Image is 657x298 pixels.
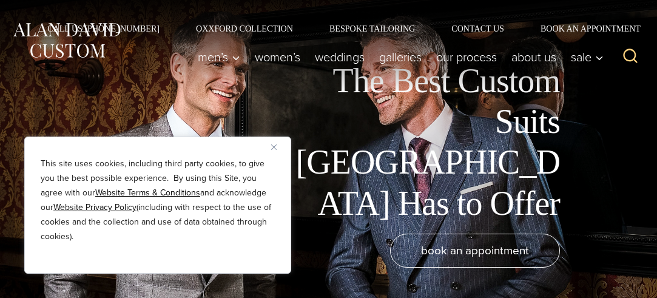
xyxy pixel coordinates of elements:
a: Website Terms & Conditions [95,186,200,199]
a: Our Process [429,45,504,69]
nav: Primary Navigation [190,45,610,69]
a: Book an Appointment [522,24,645,33]
img: Close [271,144,277,150]
a: Contact Us [433,24,522,33]
span: Men’s [198,51,240,63]
a: Bespoke Tailoring [311,24,433,33]
span: book an appointment [421,242,529,259]
a: Website Privacy Policy [53,201,136,214]
h1: The Best Custom Suits [GEOGRAPHIC_DATA] Has to Offer [287,61,560,224]
a: weddings [308,45,372,69]
button: Close [271,140,286,154]
a: About Us [504,45,564,69]
button: View Search Form [616,42,645,72]
span: Sale [571,51,604,63]
a: book an appointment [390,234,560,268]
nav: Secondary Navigation [29,24,645,33]
a: Call Us [PHONE_NUMBER] [29,24,178,33]
a: Women’s [248,45,308,69]
img: Alan David Custom [12,20,121,61]
p: This site uses cookies, including third party cookies, to give you the best possible experience. ... [41,157,275,244]
a: Oxxford Collection [178,24,311,33]
a: Galleries [372,45,429,69]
